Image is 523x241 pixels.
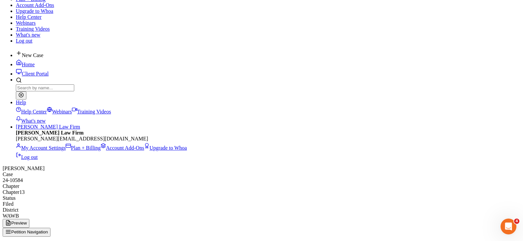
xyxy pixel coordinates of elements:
[16,136,148,141] span: [PERSON_NAME][EMAIL_ADDRESS][DOMAIN_NAME]
[47,109,72,114] a: Webinars
[3,219,29,228] button: Preview
[16,20,36,26] a: Webinars
[16,26,50,32] a: Training Videos
[16,71,49,76] a: Client Portal
[66,145,101,151] a: Plan + Billing
[22,52,43,58] span: New Case
[16,2,54,8] a: Account Add-Ons
[3,189,520,195] div: Chapter
[3,183,520,189] div: Chapter
[16,62,35,67] a: Home
[3,207,520,213] div: District
[3,201,520,207] div: Filed
[3,166,45,171] span: [PERSON_NAME]
[16,84,74,91] input: Search by name...
[3,171,520,177] div: Case
[19,189,25,195] span: 13
[3,177,520,183] div: 24-10584
[514,219,519,224] span: 4
[72,109,111,114] a: Training Videos
[16,130,83,136] strong: [PERSON_NAME] Law Firm
[16,124,80,130] a: [PERSON_NAME] Law Firm
[16,109,47,114] a: Help Center
[144,145,187,151] a: Upgrade to Whoa
[101,145,144,151] a: Account Add-Ons
[16,118,46,124] a: What's new
[16,8,53,14] a: Upgrade to Whoa
[3,195,520,201] div: Status
[501,219,516,234] iframe: Intercom live chat
[16,100,26,105] a: Help
[16,14,42,20] a: Help Center
[3,228,50,237] button: Petition Navigation
[16,38,32,44] a: Log out
[16,130,520,160] div: [PERSON_NAME] Law Firm
[16,32,40,38] a: What's new
[16,154,38,160] a: Log out
[3,213,520,219] div: WAWB
[16,105,520,124] div: Help
[16,145,66,151] a: My Account Settings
